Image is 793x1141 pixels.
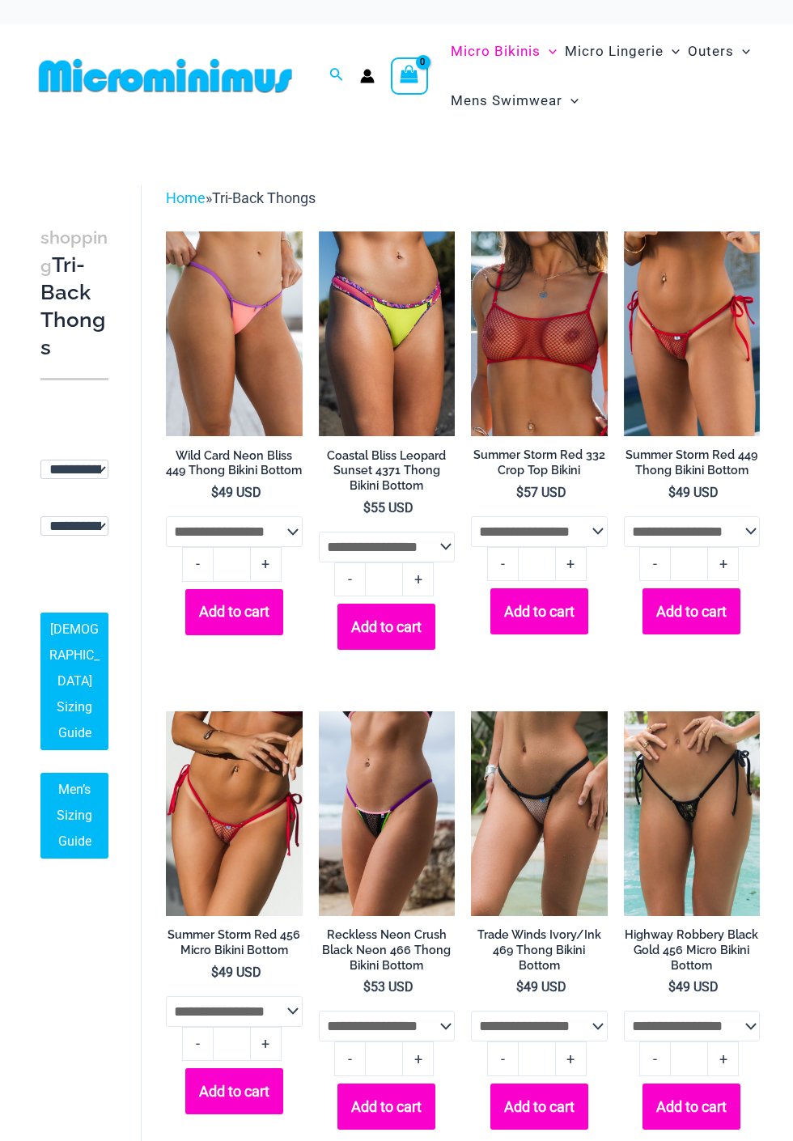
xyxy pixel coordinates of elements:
a: Coastal Bliss Leopard Sunset Thong Bikini 03Coastal Bliss Leopard Sunset 4371 Thong Bikini 02Coas... [319,231,456,436]
span: Menu Toggle [562,80,579,121]
img: Coastal Bliss Leopard Sunset Thong Bikini 03 [319,231,456,436]
span: $ [668,979,676,995]
input: Product quantity [213,1027,251,1061]
img: Summer Storm Red 456 Micro 02 [166,711,303,916]
a: - [487,547,518,581]
button: Add to cart [337,1084,435,1130]
a: OutersMenu ToggleMenu Toggle [684,27,754,76]
input: Product quantity [518,547,556,581]
span: Menu Toggle [734,31,750,72]
a: Wild Card Neon Bliss 449 Thong 01Wild Card Neon Bliss 449 Thong 02Wild Card Neon Bliss 449 Thong 02 [166,231,303,436]
h2: Reckless Neon Crush Black Neon 466 Thong Bikini Bottom [319,927,456,973]
nav: Site Navigation [444,24,761,128]
a: + [708,547,739,581]
a: Mens SwimwearMenu ToggleMenu Toggle [447,76,583,125]
bdi: 49 USD [516,979,566,995]
a: - [334,1041,365,1075]
a: Wild Card Neon Bliss 449 Thong Bikini Bottom [166,448,303,485]
a: Reckless Neon Crush Black Neon 466 Thong 01Reckless Neon Crush Black Neon 466 Thong 03Reckless Ne... [319,711,456,916]
button: Add to cart [337,604,435,650]
a: Trade Winds IvoryInk 469 Thong 01Trade Winds IvoryInk 317 Top 469 Thong 06Trade Winds IvoryInk 31... [471,711,608,916]
a: Summer Storm Red 332 Crop Top Bikini [471,447,608,484]
a: Reckless Neon Crush Black Neon 466 Thong Bikini Bottom [319,927,456,978]
span: $ [211,485,218,500]
a: Trade Winds Ivory/Ink 469 Thong Bikini Bottom [471,927,608,978]
a: Summer Storm Red 332 Crop Top 01Summer Storm Red 332 Crop Top 449 Thong 03Summer Storm Red 332 Cr... [471,231,608,435]
span: Mens Swimwear [451,80,562,121]
input: Product quantity [365,562,403,596]
button: Add to cart [490,588,588,634]
span: $ [668,485,676,500]
bdi: 55 USD [363,500,413,515]
a: - [334,562,365,596]
h2: Wild Card Neon Bliss 449 Thong Bikini Bottom [166,448,303,478]
a: Home [166,189,206,206]
a: - [487,1041,518,1075]
a: Summer Storm Red 449 Thong Bikini Bottom [624,447,761,484]
a: View Shopping Cart, empty [391,57,428,95]
a: Account icon link [360,69,375,83]
button: Add to cart [642,588,740,634]
h2: Coastal Bliss Leopard Sunset 4371 Thong Bikini Bottom [319,448,456,494]
select: wpc-taxonomy-pa_fabric-type-745998 [40,516,108,536]
img: Summer Storm Red 449 Thong 01 [624,231,761,435]
a: Summer Storm Red 456 Micro 02Summer Storm Red 456 Micro 03Summer Storm Red 456 Micro 03 [166,711,303,916]
input: Product quantity [518,1041,556,1075]
a: Summer Storm Red 456 Micro Bikini Bottom [166,927,303,964]
span: $ [211,965,218,980]
a: - [182,547,213,581]
bdi: 49 USD [668,979,719,995]
a: Highway Robbery Black Gold 456 Micro Bikini Bottom [624,927,761,978]
bdi: 53 USD [363,979,413,995]
a: Search icon link [329,66,344,86]
img: Trade Winds IvoryInk 469 Thong 01 [471,711,608,916]
span: $ [363,979,371,995]
img: Reckless Neon Crush Black Neon 466 Thong 01 [319,711,456,916]
img: MM SHOP LOGO FLAT [32,57,299,94]
h2: Trade Winds Ivory/Ink 469 Thong Bikini Bottom [471,927,608,973]
span: » [166,189,316,206]
span: Menu Toggle [664,31,680,72]
button: Add to cart [185,1068,283,1114]
a: [DEMOGRAPHIC_DATA] Sizing Guide [40,613,108,750]
span: $ [516,979,524,995]
a: Micro LingerieMenu ToggleMenu Toggle [561,27,684,76]
h3: Tri-Back Thongs [40,223,108,362]
a: Coastal Bliss Leopard Sunset 4371 Thong Bikini Bottom [319,448,456,499]
a: + [403,562,434,596]
a: + [251,547,282,581]
a: Summer Storm Red 449 Thong 01Summer Storm Red 449 Thong 03Summer Storm Red 449 Thong 03 [624,231,761,435]
span: Tri-Back Thongs [212,189,316,206]
a: - [639,547,670,581]
input: Product quantity [670,1041,708,1075]
bdi: 57 USD [516,485,566,500]
input: Product quantity [213,547,251,581]
a: - [182,1027,213,1061]
h2: Summer Storm Red 449 Thong Bikini Bottom [624,447,761,477]
img: Highway Robbery Black Gold 456 Micro 01 [624,711,761,916]
h2: Summer Storm Red 332 Crop Top Bikini [471,447,608,477]
span: Menu Toggle [541,31,557,72]
h2: Highway Robbery Black Gold 456 Micro Bikini Bottom [624,927,761,973]
input: Product quantity [365,1041,403,1075]
span: Outers [688,31,734,72]
a: Men’s Sizing Guide [40,773,108,859]
span: shopping [40,227,108,276]
button: Add to cart [185,589,283,635]
a: + [556,547,587,581]
a: + [556,1041,587,1075]
a: + [708,1041,739,1075]
img: Summer Storm Red 332 Crop Top 01 [471,231,608,435]
span: $ [516,485,524,500]
h2: Summer Storm Red 456 Micro Bikini Bottom [166,927,303,957]
a: Micro BikinisMenu ToggleMenu Toggle [447,27,561,76]
span: Micro Lingerie [565,31,664,72]
img: Wild Card Neon Bliss 449 Thong 01 [166,231,303,436]
bdi: 49 USD [211,965,261,980]
span: $ [363,500,371,515]
select: wpc-taxonomy-pa_color-745997 [40,460,108,479]
input: Product quantity [670,547,708,581]
bdi: 49 USD [211,485,261,500]
button: Add to cart [642,1084,740,1130]
a: + [251,1027,282,1061]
